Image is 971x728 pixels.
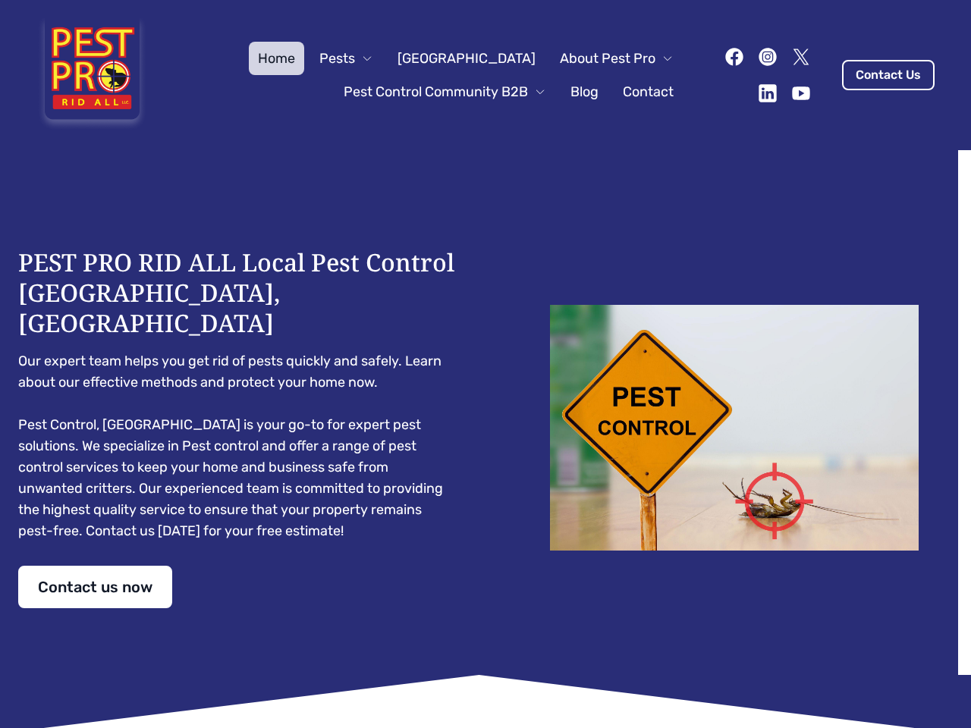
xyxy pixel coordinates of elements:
a: [GEOGRAPHIC_DATA] [388,42,545,75]
pre: Our expert team helps you get rid of pests quickly and safely. Learn about our effective methods ... [18,350,455,541]
button: About Pest Pro [551,42,683,75]
a: Contact [614,75,683,108]
span: Pests [319,48,355,69]
h1: PEST PRO RID ALL Local Pest Control [GEOGRAPHIC_DATA], [GEOGRAPHIC_DATA] [18,247,455,338]
img: Dead cockroach on floor with caution sign pest control [516,305,953,551]
a: Home [249,42,304,75]
button: Pest Control Community B2B [335,75,555,108]
img: Pest Pro Rid All [36,18,148,132]
span: Pest Control Community B2B [344,81,528,102]
a: Contact Us [842,60,935,90]
a: Contact us now [18,566,172,608]
span: About Pest Pro [560,48,655,69]
button: Pests [310,42,382,75]
a: Blog [561,75,608,108]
